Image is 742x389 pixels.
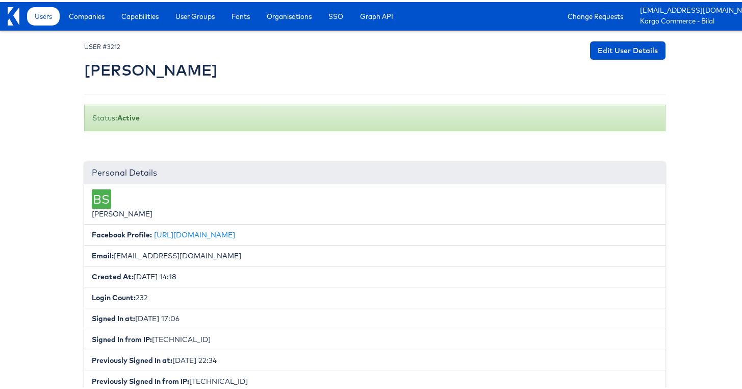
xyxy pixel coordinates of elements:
[267,9,312,19] span: Organisations
[114,5,166,23] a: Capabilities
[84,285,666,306] li: 232
[92,249,114,258] b: Email:
[92,291,136,300] b: Login Count:
[84,327,666,348] li: [TECHNICAL_ID]
[92,228,152,237] b: Facebook Profile:
[117,111,140,120] b: Active
[84,306,666,327] li: [DATE] 17:06
[84,103,666,129] div: Status:
[259,5,319,23] a: Organisations
[360,9,393,19] span: Graph API
[224,5,258,23] a: Fonts
[92,333,152,342] b: Signed In from IP:
[590,39,666,58] a: Edit User Details
[121,9,159,19] span: Capabilities
[27,5,60,23] a: Users
[175,9,215,19] span: User Groups
[640,14,742,25] a: Kargo Commerce - Bilal
[92,270,134,279] b: Created At:
[92,312,135,321] b: Signed In at:
[84,264,666,285] li: [DATE] 14:18
[61,5,112,23] a: Companies
[69,9,105,19] span: Companies
[560,5,631,23] a: Change Requests
[84,348,666,369] li: [DATE] 22:34
[84,243,666,264] li: [EMAIL_ADDRESS][DOMAIN_NAME]
[640,4,742,14] a: [EMAIL_ADDRESS][DOMAIN_NAME]
[92,187,111,207] div: BS
[92,354,172,363] b: Previously Signed In at:
[154,228,235,237] a: [URL][DOMAIN_NAME]
[84,60,218,77] h2: [PERSON_NAME]
[321,5,351,23] a: SSO
[92,375,189,384] b: Previously Signed In from IP:
[168,5,222,23] a: User Groups
[328,9,343,19] span: SSO
[35,9,52,19] span: Users
[84,182,666,223] li: [PERSON_NAME]
[232,9,250,19] span: Fonts
[352,5,401,23] a: Graph API
[84,160,666,182] div: Personal Details
[84,41,120,48] small: USER #3212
